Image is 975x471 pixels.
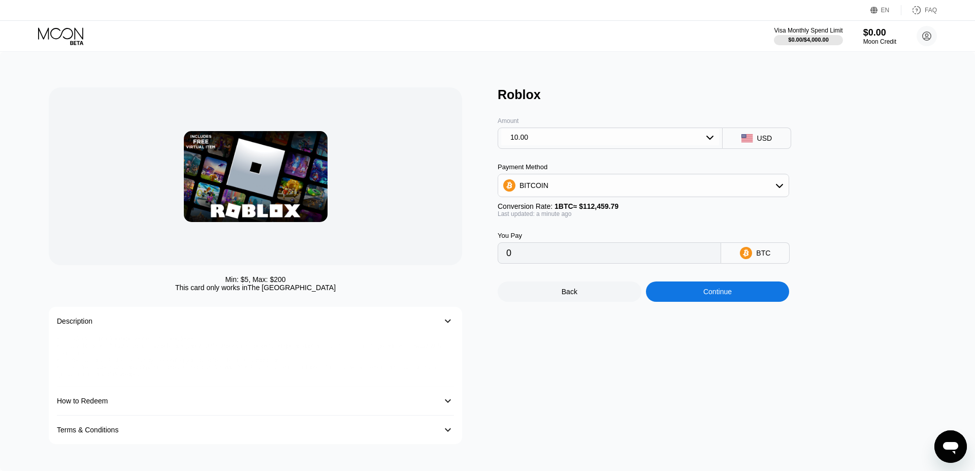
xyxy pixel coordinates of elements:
div: 󰅀 [442,424,454,436]
div: Roblox [498,87,936,102]
div: USD [757,134,772,142]
div: Back [562,288,577,296]
div: Min: $ 5 , Max: $ 200 [225,275,285,284]
div: This card only works in The [GEOGRAPHIC_DATA] [175,284,336,292]
div: Last updated: a minute ago [498,210,789,217]
div: Terms & Conditions [57,426,118,434]
iframe: Button to launch messaging window [934,430,967,463]
div: Description [57,317,92,325]
div: Visa Monthly Spend Limit$0.00/$4,000.00 [774,27,842,45]
div: 󰅀 [442,315,454,327]
div: $0.00 [863,27,896,38]
div: You Pay [498,232,721,239]
div: $0.00 / $4,000.00 [788,37,829,43]
div: Amount [498,117,723,124]
div: Visa Monthly Spend Limit [774,27,842,34]
div: Moon Credit [863,38,896,45]
div: Continue [646,281,790,302]
span: 1 BTC ≈ $112,459.79 [555,202,619,210]
div: 10.00 [501,129,719,147]
div: 󰅀 [442,395,454,407]
div: Continue [703,288,732,296]
div: BITCOIN [519,181,548,190]
div: How to Redeem [57,397,108,405]
div: Back [498,281,641,302]
div: $0.00Moon Credit [863,27,896,45]
div: BITCOIN [498,175,789,196]
div: EN [870,5,901,15]
div: Conversion Rate: [498,202,789,210]
div: 10.00 [510,133,528,141]
div: EN [881,7,890,14]
div: BTC [756,249,770,257]
div: • Take your Roblox experience to the next level. • Use Roblox Gift Cards to purchase Robux (the v... [57,335,454,387]
div: FAQ [925,7,937,14]
div: FAQ [901,5,937,15]
div: Payment Method [498,163,789,171]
